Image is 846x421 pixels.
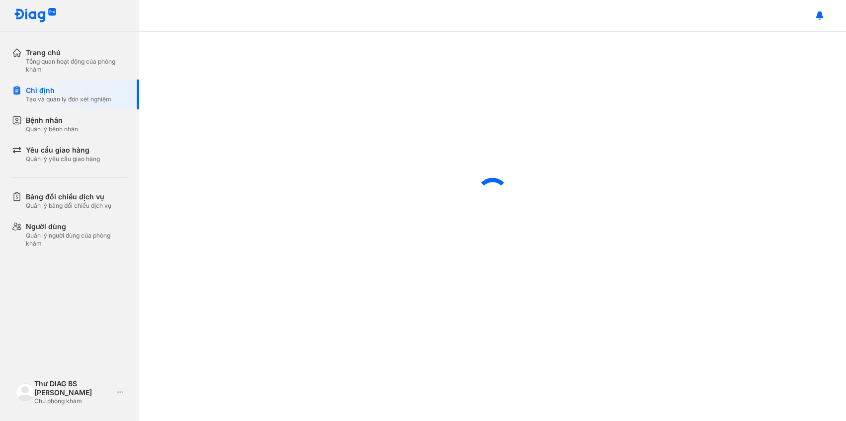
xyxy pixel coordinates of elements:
[26,85,111,95] div: Chỉ định
[16,383,34,402] img: logo
[26,202,111,210] div: Quản lý bảng đối chiếu dịch vụ
[26,95,111,103] div: Tạo và quản lý đơn xét nghiệm
[26,48,127,58] div: Trang chủ
[26,58,127,74] div: Tổng quan hoạt động của phòng khám
[26,115,78,125] div: Bệnh nhân
[26,155,100,163] div: Quản lý yêu cầu giao hàng
[26,222,127,232] div: Người dùng
[34,379,113,397] div: Thư DIAG BS [PERSON_NAME]
[34,397,113,405] div: Chủ phòng khám
[14,8,57,23] img: logo
[26,145,100,155] div: Yêu cầu giao hàng
[26,232,127,248] div: Quản lý người dùng của phòng khám
[26,192,111,202] div: Bảng đối chiếu dịch vụ
[26,125,78,133] div: Quản lý bệnh nhân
